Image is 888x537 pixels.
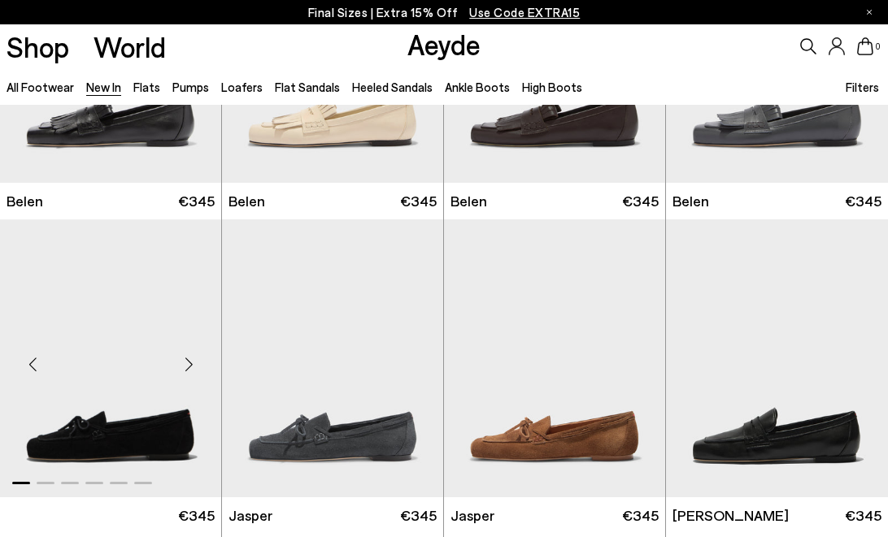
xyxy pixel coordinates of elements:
[172,80,209,94] a: Pumps
[666,219,888,497] img: Lana Moccasin Loafers
[7,80,74,94] a: All Footwear
[222,497,443,534] a: Jasper €345
[444,219,665,497] img: Jasper Moccasin Loafers
[451,191,487,211] span: Belen
[845,191,881,211] span: €345
[666,183,888,219] a: Belen €345
[400,505,437,526] span: €345
[7,32,69,61] a: Shop
[133,80,160,94] a: Flats
[451,505,494,526] span: Jasper
[857,37,873,55] a: 0
[673,505,789,526] span: [PERSON_NAME]
[94,32,166,61] a: World
[846,80,879,94] span: Filters
[7,191,43,211] span: Belen
[229,505,272,526] span: Jasper
[275,80,340,94] a: Flat Sandals
[673,191,709,211] span: Belen
[164,340,213,389] div: Next slide
[444,183,665,219] a: Belen €345
[308,2,581,23] p: Final Sizes | Extra 15% Off
[845,505,881,526] span: €345
[444,497,665,534] a: Jasper €345
[400,191,437,211] span: €345
[407,27,481,61] a: Aeyde
[352,80,433,94] a: Heeled Sandals
[666,497,888,534] a: [PERSON_NAME] €345
[178,191,215,211] span: €345
[229,191,265,211] span: Belen
[222,219,443,497] img: Jasper Moccasin Loafers
[469,5,580,19] span: Navigate to /collections/ss25-final-sizes
[445,80,510,94] a: Ankle Boots
[178,505,215,526] span: €345
[522,80,582,94] a: High Boots
[873,42,881,51] span: 0
[622,505,659,526] span: €345
[622,191,659,211] span: €345
[221,80,263,94] a: Loafers
[8,340,57,389] div: Previous slide
[222,183,443,219] a: Belen €345
[86,80,121,94] a: New In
